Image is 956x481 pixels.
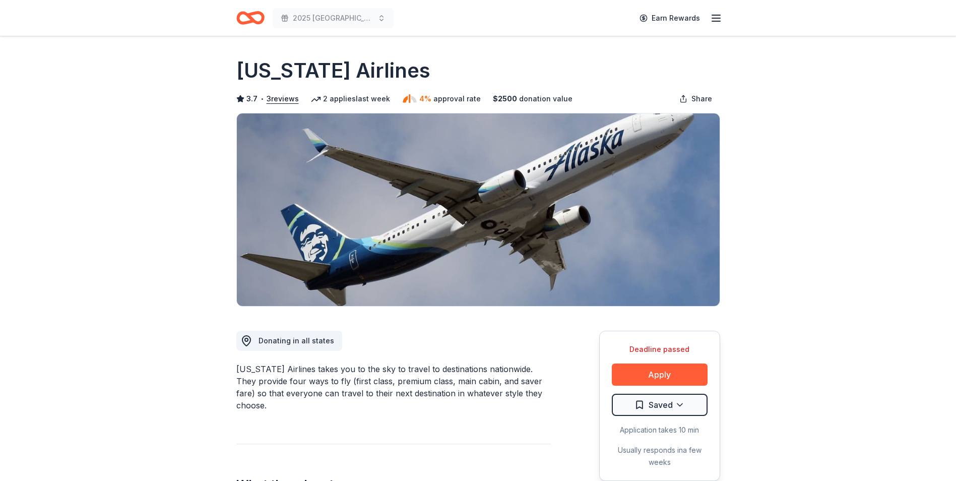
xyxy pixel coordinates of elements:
[633,9,706,27] a: Earn Rewards
[311,93,390,105] div: 2 applies last week
[519,93,572,105] span: donation value
[433,93,481,105] span: approval rate
[612,343,708,355] div: Deadline passed
[237,113,720,306] img: Image for Alaska Airlines
[671,89,720,109] button: Share
[612,444,708,468] div: Usually responds in a few weeks
[236,56,430,85] h1: [US_STATE] Airlines
[493,93,517,105] span: $ 2500
[260,95,264,103] span: •
[612,364,708,386] button: Apply
[259,336,334,345] span: Donating in all states
[246,93,258,105] span: 3.7
[612,424,708,436] div: Application takes 10 min
[649,398,673,411] span: Saved
[273,8,394,28] button: 2025 [GEOGRAPHIC_DATA], [GEOGRAPHIC_DATA] 449th Bomb Group WWII Reunion
[612,394,708,416] button: Saved
[236,6,265,30] a: Home
[267,93,299,105] button: 3reviews
[691,93,712,105] span: Share
[236,363,551,411] div: [US_STATE] Airlines takes you to the sky to travel to destinations nationwide. They provide four ...
[293,12,373,24] span: 2025 [GEOGRAPHIC_DATA], [GEOGRAPHIC_DATA] 449th Bomb Group WWII Reunion
[419,93,431,105] span: 4%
